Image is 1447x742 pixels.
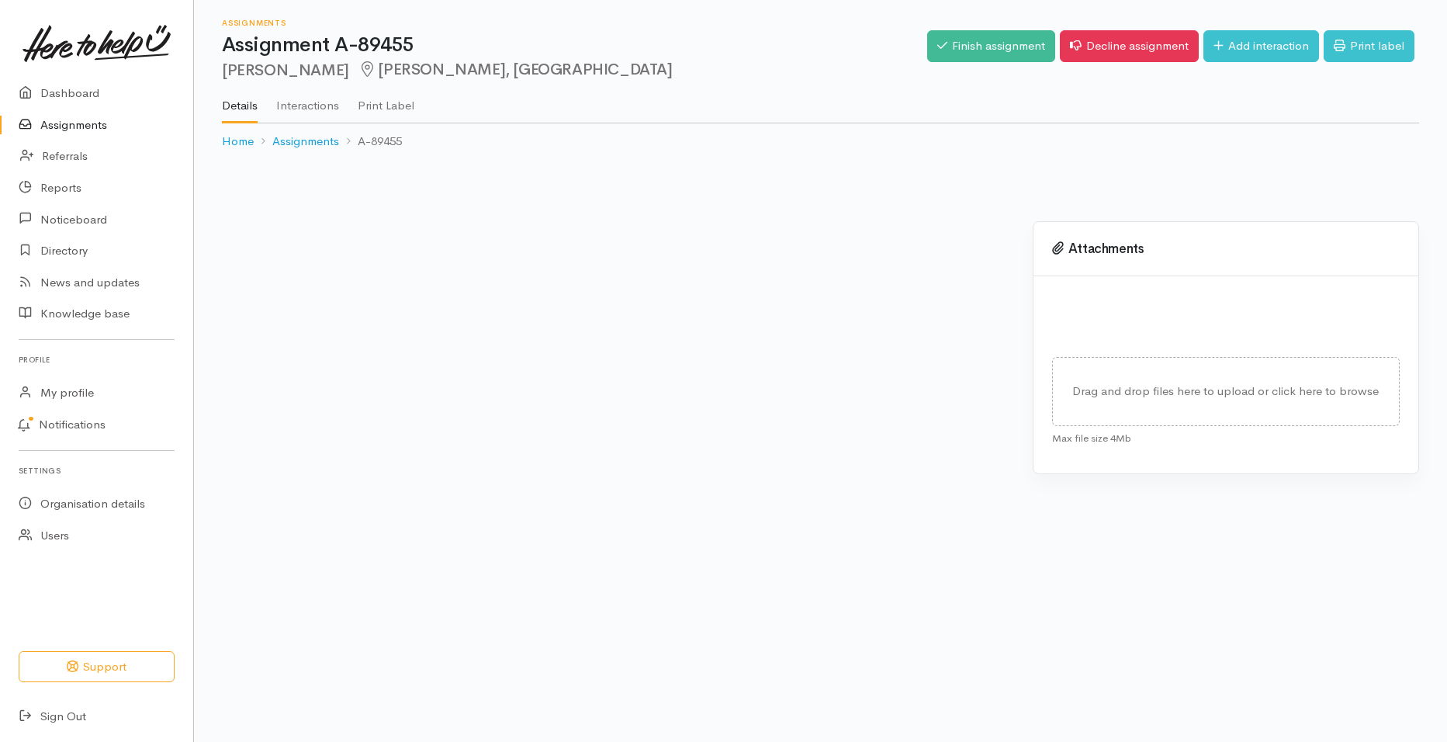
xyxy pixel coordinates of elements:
[358,60,673,79] span: [PERSON_NAME], [GEOGRAPHIC_DATA]
[222,61,927,79] h2: [PERSON_NAME]
[1052,426,1400,446] div: Max file size 4Mb
[1060,30,1199,62] a: Decline assignment
[19,460,175,481] h6: Settings
[222,133,254,151] a: Home
[1052,241,1400,257] h3: Attachments
[222,34,927,57] h1: Assignment A-89455
[358,78,414,122] a: Print Label
[19,349,175,370] h6: Profile
[19,651,175,683] button: Support
[339,133,402,151] li: A-89455
[272,133,339,151] a: Assignments
[276,78,339,122] a: Interactions
[927,30,1055,62] a: Finish assignment
[222,123,1419,160] nav: breadcrumb
[222,78,258,123] a: Details
[222,19,927,27] h6: Assignments
[1203,30,1319,62] a: Add interaction
[1324,30,1414,62] a: Print label
[1072,383,1379,398] span: Drag and drop files here to upload or click here to browse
